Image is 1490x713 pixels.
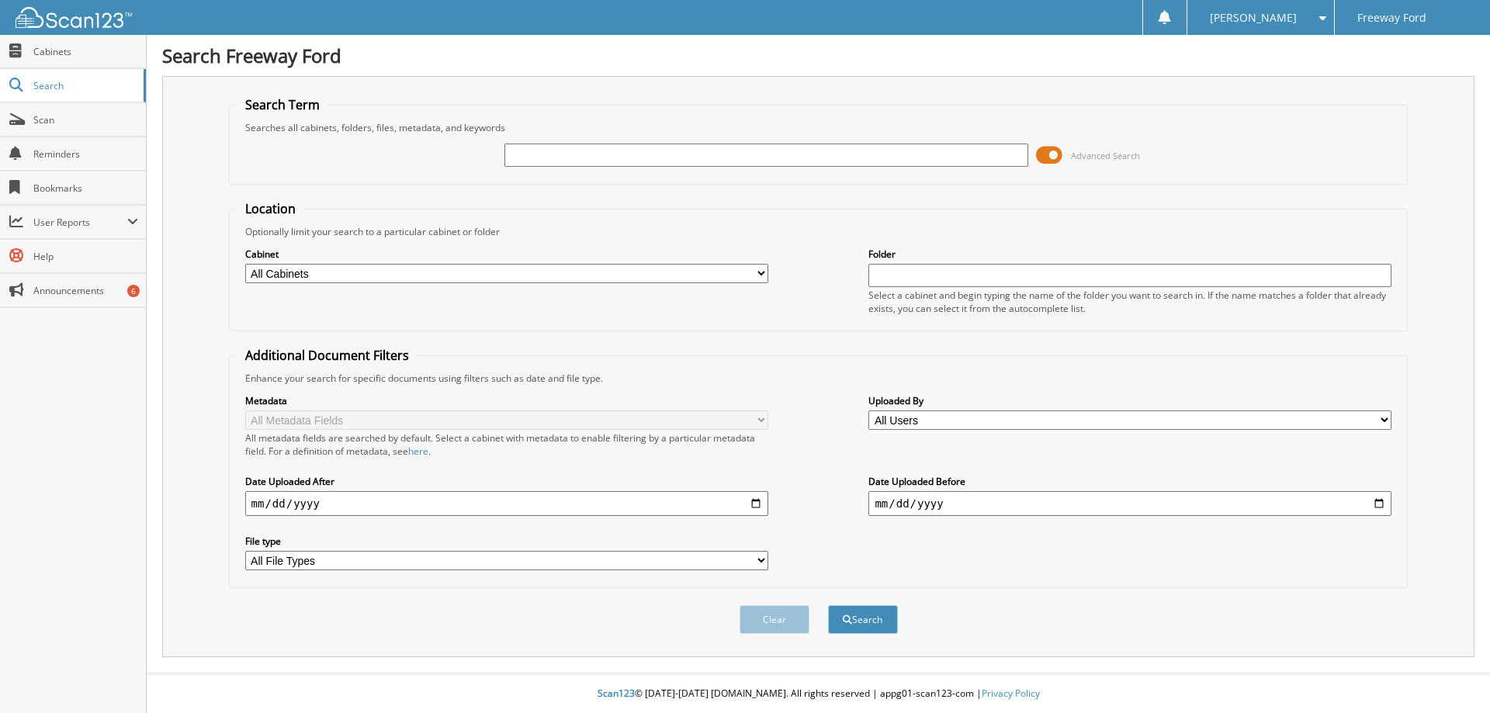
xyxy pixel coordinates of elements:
[245,535,768,548] label: File type
[245,491,768,516] input: start
[33,182,138,195] span: Bookmarks
[245,394,768,407] label: Metadata
[33,147,138,161] span: Reminders
[237,200,303,217] legend: Location
[982,687,1040,700] a: Privacy Policy
[408,445,428,458] a: here
[33,250,138,263] span: Help
[237,372,1400,385] div: Enhance your search for specific documents using filters such as date and file type.
[868,491,1391,516] input: end
[1412,639,1490,713] iframe: Chat Widget
[162,43,1474,68] h1: Search Freeway Ford
[868,289,1391,315] div: Select a cabinet and begin typing the name of the folder you want to search in. If the name match...
[740,605,809,634] button: Clear
[1071,150,1140,161] span: Advanced Search
[245,475,768,488] label: Date Uploaded After
[237,121,1400,134] div: Searches all cabinets, folders, files, metadata, and keywords
[33,113,138,126] span: Scan
[33,45,138,58] span: Cabinets
[598,687,635,700] span: Scan123
[868,247,1391,261] label: Folder
[868,475,1391,488] label: Date Uploaded Before
[127,285,140,297] div: 6
[147,675,1490,713] div: © [DATE]-[DATE] [DOMAIN_NAME]. All rights reserved | appg01-scan123-com |
[245,431,768,458] div: All metadata fields are searched by default. Select a cabinet with metadata to enable filtering b...
[33,216,127,229] span: User Reports
[237,347,417,364] legend: Additional Document Filters
[828,605,898,634] button: Search
[868,394,1391,407] label: Uploaded By
[1210,13,1297,22] span: [PERSON_NAME]
[237,96,327,113] legend: Search Term
[1357,13,1426,22] span: Freeway Ford
[33,284,138,297] span: Announcements
[16,7,132,28] img: scan123-logo-white.svg
[237,225,1400,238] div: Optionally limit your search to a particular cabinet or folder
[33,79,136,92] span: Search
[245,247,768,261] label: Cabinet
